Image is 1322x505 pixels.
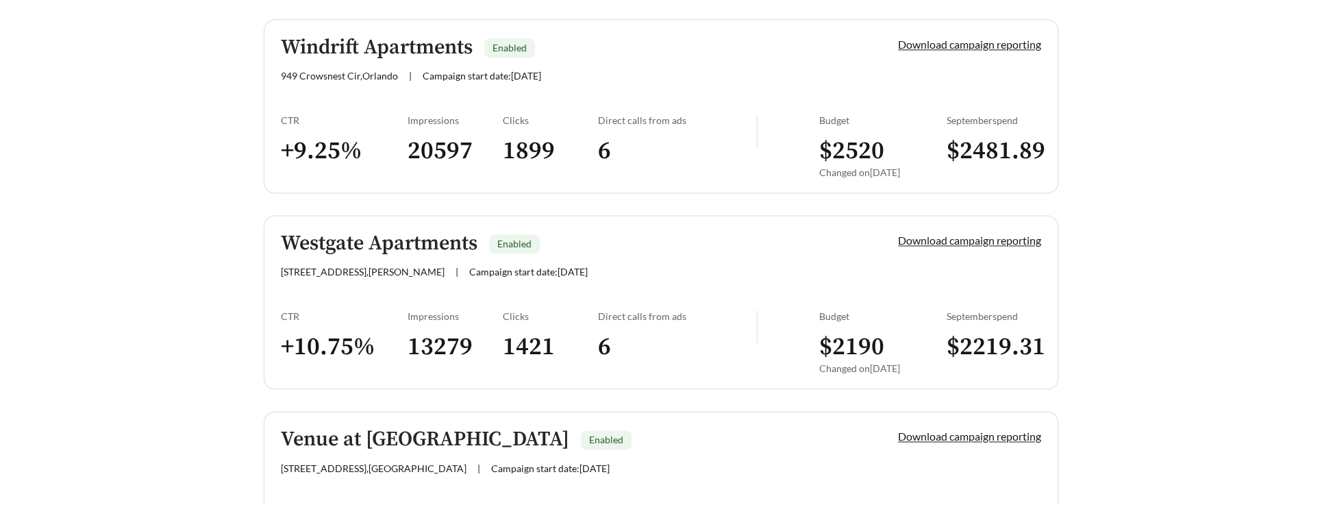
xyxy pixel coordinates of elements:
div: Changed on [DATE] [819,167,946,178]
a: Westgate ApartmentsEnabled[STREET_ADDRESS],[PERSON_NAME]|Campaign start date:[DATE]Download campa... [264,215,1058,389]
span: Campaign start date: [DATE] [491,462,610,473]
div: CTR [281,310,408,322]
span: | [456,266,458,278]
div: CTR [281,114,408,126]
h3: $ 2190 [819,332,946,362]
h3: 6 [598,136,756,167]
h3: $ 2481.89 [946,136,1041,167]
div: Clicks [503,310,598,322]
div: Impressions [408,114,503,126]
span: Enabled [492,42,527,53]
h3: 1899 [503,136,598,167]
span: Enabled [589,434,623,445]
div: Changed on [DATE] [819,362,946,374]
span: | [477,462,480,473]
h3: + 9.25 % [281,136,408,167]
h5: Westgate Apartments [281,232,477,255]
span: 949 Crowsnest Cir , Orlando [281,70,398,82]
img: line [756,310,758,343]
div: Clicks [503,114,598,126]
h5: Venue at [GEOGRAPHIC_DATA] [281,428,569,451]
span: | [409,70,412,82]
a: Download campaign reporting [898,38,1041,51]
div: Impressions [408,310,503,322]
h3: 1421 [503,332,598,362]
h3: 13279 [408,332,503,362]
a: Download campaign reporting [898,234,1041,247]
h3: 20597 [408,136,503,167]
div: September spend [946,114,1041,126]
div: Budget [819,310,946,322]
h3: + 10.75 % [281,332,408,362]
div: Direct calls from ads [598,310,756,322]
div: Budget [819,114,946,126]
span: Campaign start date: [DATE] [423,70,541,82]
h3: $ 2520 [819,136,946,167]
h3: $ 2219.31 [946,332,1041,362]
h5: Windrift Apartments [281,36,473,59]
span: [STREET_ADDRESS] , [PERSON_NAME] [281,266,445,278]
img: line [756,114,758,147]
span: Campaign start date: [DATE] [469,266,588,278]
div: September spend [946,310,1041,322]
span: Enabled [497,238,532,249]
span: [STREET_ADDRESS] , [GEOGRAPHIC_DATA] [281,462,466,473]
div: Direct calls from ads [598,114,756,126]
a: Download campaign reporting [898,430,1041,443]
h3: 6 [598,332,756,362]
a: Windrift ApartmentsEnabled949 Crowsnest Cir,Orlando|Campaign start date:[DATE]Download campaign r... [264,19,1058,193]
